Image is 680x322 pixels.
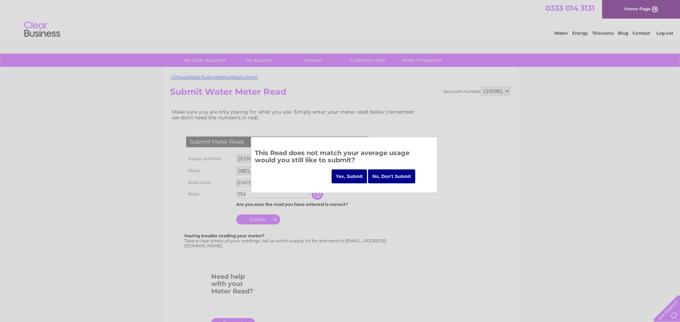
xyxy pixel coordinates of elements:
input: Yes, Submit [332,169,367,183]
a: Telecoms [592,30,614,36]
a: Energy [572,30,588,36]
img: logo.png [24,19,60,40]
input: No, Don't Submit [368,169,415,183]
div: Clear Business is a trading name of Verastar Limited (registered in [GEOGRAPHIC_DATA] No. 3667643... [172,4,509,35]
h3: This Read does not match your average usage would you still like to submit? [255,148,433,168]
a: Water [554,30,568,36]
a: Blog [618,30,628,36]
a: Contact [632,30,650,36]
a: Log out [656,30,673,36]
a: 0333 014 3131 [545,4,595,13]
